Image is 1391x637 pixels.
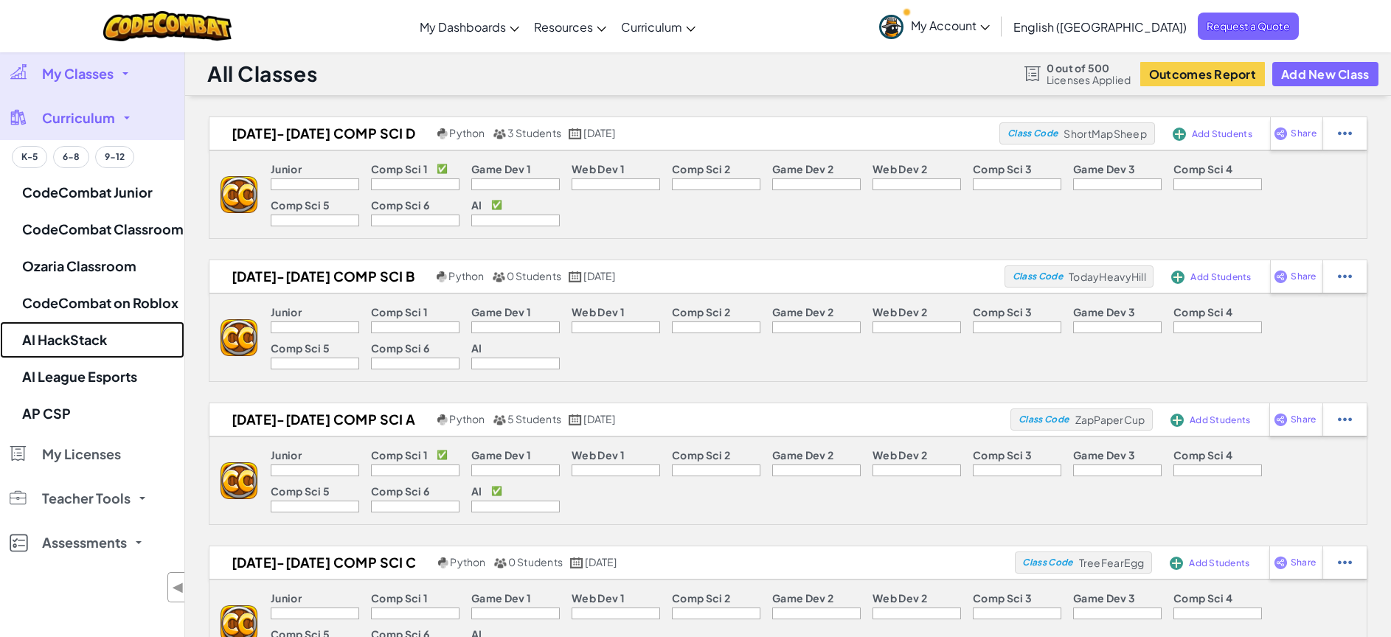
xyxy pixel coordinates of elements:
p: Game Dev 3 [1073,592,1135,604]
p: Comp Sci 1 [371,163,428,175]
span: TreeFearEgg [1079,556,1145,569]
h2: [DATE]-[DATE] COMP SCI A [209,408,434,431]
span: Add Students [1190,416,1250,425]
p: Web Dev 2 [873,592,927,604]
span: ZapPaperCup [1075,413,1145,426]
img: calendar.svg [569,271,582,282]
span: 0 Students [508,555,563,568]
img: IconShare_Purple.svg [1274,127,1288,140]
p: Junior [271,449,302,461]
p: Comp Sci 1 [371,592,428,604]
img: IconStudentEllipsis.svg [1338,270,1352,283]
span: ShortMapSheep [1064,127,1146,140]
a: [DATE]-[DATE] COMP SCI D Python 3 Students [DATE] [209,122,999,145]
img: IconAddStudents.svg [1170,557,1183,570]
span: Python [449,126,485,139]
span: Curriculum [621,19,682,35]
span: Share [1291,558,1316,567]
span: Python [448,269,484,282]
span: Class Code [1022,558,1072,567]
span: [DATE] [583,126,615,139]
p: Comp Sci 2 [672,306,730,318]
a: Curriculum [614,7,703,46]
span: Class Code [1019,415,1069,424]
p: Game Dev 1 [471,449,531,461]
span: Request a Quote [1198,13,1299,40]
img: MultipleUsers.png [493,128,506,139]
p: Comp Sci 6 [371,199,429,211]
img: CodeCombat logo [103,11,232,41]
p: Junior [271,592,302,604]
a: English ([GEOGRAPHIC_DATA]) [1006,7,1194,46]
p: AI [471,485,482,497]
p: AI [471,199,482,211]
p: Comp Sci 4 [1173,592,1232,604]
span: Python [450,555,485,568]
p: Junior [271,163,302,175]
p: Comp Sci 6 [371,485,429,497]
img: logo [221,462,257,499]
span: Share [1291,272,1316,281]
span: 5 Students [507,412,561,425]
p: Game Dev 2 [772,163,833,175]
p: Comp Sci 3 [973,163,1032,175]
p: Game Dev 2 [772,306,833,318]
span: [DATE] [583,412,615,425]
h2: [DATE]-[DATE] COMP SCI B [209,265,433,288]
p: Game Dev 3 [1073,449,1135,461]
a: Resources [527,7,614,46]
p: Game Dev 2 [772,592,833,604]
span: Share [1291,415,1316,424]
p: Web Dev 1 [572,592,625,604]
span: Class Code [1007,129,1058,138]
span: ◀ [172,577,184,598]
span: Share [1291,129,1316,138]
h2: [DATE]-[DATE] COMP SCI C [209,551,434,574]
span: My Licenses [42,448,121,461]
span: [DATE] [585,555,617,568]
button: Outcomes Report [1140,62,1265,86]
img: IconAddStudents.svg [1170,414,1184,427]
p: AI [471,342,482,354]
p: Junior [271,306,302,318]
span: My Account [911,18,990,33]
p: Game Dev 1 [471,163,531,175]
span: English ([GEOGRAPHIC_DATA]) [1013,19,1187,35]
p: ✅ [491,485,502,497]
p: Game Dev 1 [471,306,531,318]
p: Game Dev 3 [1073,163,1135,175]
a: [DATE]-[DATE] COMP SCI C Python 0 Students [DATE] [209,551,1015,574]
span: My Classes [42,67,114,80]
a: My Dashboards [412,7,527,46]
img: IconStudentEllipsis.svg [1338,413,1352,426]
div: Grade band filter [12,146,134,168]
span: Licenses Applied [1047,74,1131,86]
span: 0 out of 500 [1047,62,1131,74]
p: Comp Sci 3 [973,306,1032,318]
img: calendar.svg [569,414,582,425]
img: python.png [437,128,448,139]
span: Teacher Tools [42,492,131,505]
img: logo [221,319,257,356]
p: Comp Sci 1 [371,306,428,318]
span: Assessments [42,536,127,549]
p: Comp Sci 3 [973,449,1032,461]
span: [DATE] [583,269,615,282]
img: calendar.svg [569,128,582,139]
span: TodayHeavyHill [1069,270,1146,283]
button: 6-8 [53,146,89,168]
p: Comp Sci 5 [271,485,330,497]
img: MultipleUsers.png [493,557,507,568]
img: MultipleUsers.png [493,414,506,425]
p: Game Dev 1 [471,592,531,604]
button: 9-12 [95,146,134,168]
p: ✅ [437,449,448,461]
p: Comp Sci 2 [672,592,730,604]
button: K-5 [12,146,47,168]
img: IconShare_Purple.svg [1274,556,1288,569]
span: My Dashboards [420,19,506,35]
a: [DATE]-[DATE] COMP SCI A Python 5 Students [DATE] [209,408,1010,431]
img: IconAddStudents.svg [1173,128,1186,141]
